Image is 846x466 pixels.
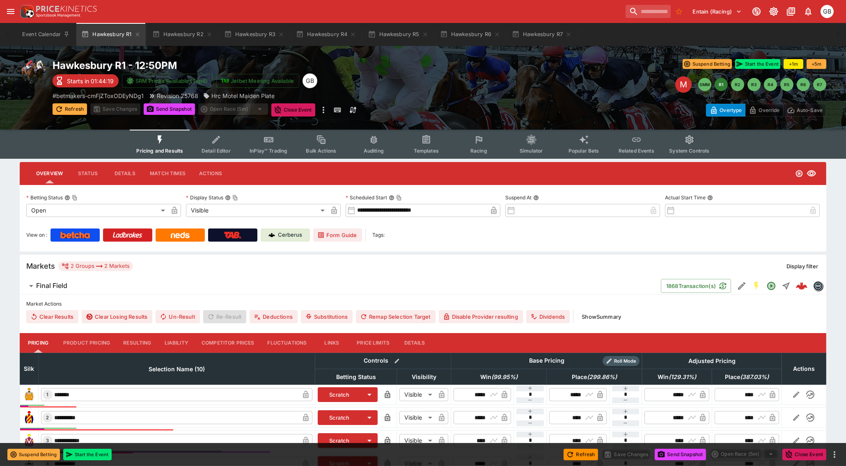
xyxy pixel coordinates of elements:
[306,148,336,154] span: Bulk Actions
[372,228,385,242] label: Tags:
[18,3,34,20] img: PriceKinetics Logo
[649,372,705,382] span: Win(129.31%)
[807,59,826,69] button: +5m
[45,415,51,420] span: 2
[17,23,75,46] button: Event Calendar
[780,78,793,91] button: R5
[813,281,823,291] div: betmakers
[268,232,275,238] img: Cerberus
[399,411,435,424] div: Visible
[396,195,402,201] button: Copy To Clipboard
[766,4,781,19] button: Toggle light/dark mode
[749,279,764,293] button: SGM Enabled
[603,356,640,366] div: Show/hide Price Roll mode configuration.
[797,78,810,91] button: R6
[766,281,776,291] svg: Open
[356,310,436,323] button: Remap Selection Target
[626,5,671,18] input: search
[520,148,543,154] span: Simulator
[782,260,823,273] button: Display filter
[796,280,807,292] div: 815ee02c-e021-46e6-ab24-7616e7691027
[403,372,445,382] span: Visibility
[26,228,47,242] label: View on :
[106,164,143,183] button: Details
[764,279,779,293] button: Open
[319,103,328,116] button: more
[117,333,158,353] button: Resulting
[318,410,362,425] button: Scratch
[327,372,385,382] span: Betting Status
[221,77,229,85] img: jetbet-logo.svg
[707,195,713,201] button: Actual Start Time
[471,372,527,382] span: Win(99.95%)
[186,204,328,217] div: Visible
[26,261,55,271] h5: Markets
[796,280,807,292] img: logo-cerberus--red.svg
[23,411,36,424] img: runner 2
[202,148,231,154] span: Detail Editor
[261,333,314,353] button: Fluctuations
[669,148,709,154] span: System Controls
[814,281,823,290] img: betmakers
[20,353,39,384] th: Silk
[735,59,780,69] button: Start the Event
[764,78,777,91] button: R4
[533,195,539,201] button: Suspend At
[26,298,820,310] label: Market Actions
[301,310,353,323] button: Substitutions
[784,4,798,19] button: Documentation
[53,59,440,72] h2: Copy To Clipboard
[797,106,823,114] p: Auto-Save
[414,148,439,154] span: Templates
[303,73,317,88] div: Gary Brigginshaw
[661,279,731,293] button: 1868Transaction(s)
[350,333,396,353] button: Price Limits
[211,91,275,100] p: Hrc Motel Maiden Plate
[20,278,661,294] button: Final Field
[76,23,145,46] button: Hawkesbury R1
[782,353,826,384] th: Actions
[156,310,199,323] button: Un-Result
[706,104,826,116] div: Start From
[250,148,287,154] span: InPlay™ Trading
[807,169,816,178] svg: Visible
[60,232,90,238] img: Betcha
[782,449,826,460] button: Close Event
[26,204,168,217] div: Open
[144,103,195,115] button: Send Snapshot
[801,4,816,19] button: Notifications
[818,2,836,21] button: Gary Brigginshaw
[192,164,229,183] button: Actions
[507,23,577,46] button: Hawkesbury R7
[198,103,268,115] div: split button
[747,78,761,91] button: R3
[505,194,532,201] p: Suspend At
[745,104,783,116] button: Override
[45,438,51,443] span: 3
[439,310,523,323] button: Disable Provider resulting
[3,4,18,19] button: open drawer
[195,333,261,353] button: Competitor Prices
[232,195,238,201] button: Copy To Clipboard
[399,388,435,401] div: Visible
[563,372,626,382] span: Place(299.86%)
[688,5,747,18] button: Select Tenant
[219,23,289,46] button: Hawkesbury R3
[740,372,769,382] em: ( 387.03 %)
[130,130,716,159] div: Event type filters
[749,4,764,19] button: Connected to PK
[224,232,241,238] img: TabNZ
[564,449,598,460] button: Refresh
[112,232,142,238] img: Ladbrokes
[619,148,654,154] span: Related Events
[470,148,487,154] span: Racing
[72,195,78,201] button: Copy To Clipboard
[731,78,744,91] button: R2
[313,333,350,353] button: Links
[683,59,732,69] button: Suspend Betting
[526,356,568,366] div: Base Pricing
[716,372,778,382] span: Place(387.03%)
[821,5,834,18] div: Gary Brigginshaw
[69,164,106,183] button: Status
